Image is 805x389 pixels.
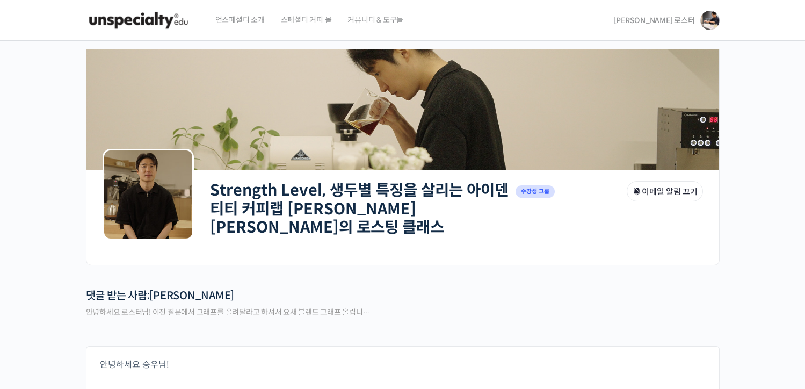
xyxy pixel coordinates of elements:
[516,185,555,198] span: 수강생 그룹
[149,289,234,302] span: [PERSON_NAME]
[614,16,695,25] span: [PERSON_NAME] 로스터
[627,181,703,201] button: 이메일 알림 끄기
[78,302,379,328] div: 안녕하세요 로스터님! 이전 질문에서 그래프를 올려달라고 하셔서 요새 블렌드 그래프 올립니…
[103,149,194,240] img: Group logo of Strength Level, 생두별 특징을 살리는 아이덴티티 커피랩 윤원균 대표의 로스팅 클래스
[210,181,509,237] a: Strength Level, 생두별 특징을 살리는 아이덴티티 커피랩 [PERSON_NAME] [PERSON_NAME]의 로스팅 클래스
[86,290,371,328] legend: 댓글 받는 사람:
[100,357,706,372] p: 안녕하세요 승우님!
